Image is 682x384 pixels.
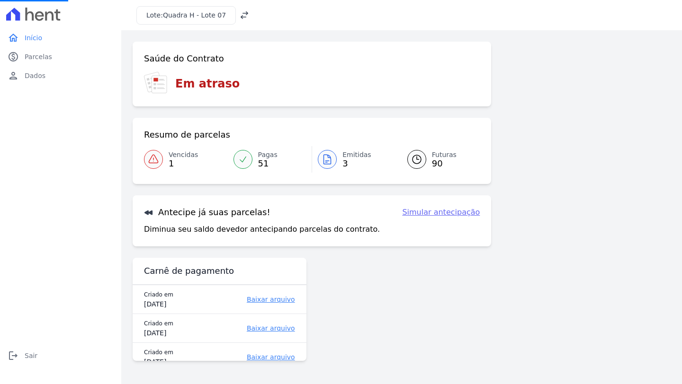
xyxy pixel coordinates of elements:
[144,319,195,328] div: Criado em
[144,328,195,338] div: [DATE]
[8,51,19,62] i: paid
[144,357,195,367] div: [DATE]
[4,28,117,47] a: homeInício
[144,348,195,357] div: Criado em
[217,295,295,304] a: Baixar arquivo
[146,10,226,20] h3: Lote:
[144,224,380,235] p: Diminua seu saldo devedor antecipando parcelas do contrato.
[432,150,457,160] span: Futuras
[175,75,240,92] h3: Em atraso
[25,33,42,43] span: Início
[228,146,312,173] a: Pagas 51
[342,150,371,160] span: Emitidas
[144,146,228,173] a: Vencidas 1
[258,160,278,167] span: 51
[169,160,198,167] span: 1
[312,146,396,173] a: Emitidas 3
[144,299,195,309] div: [DATE]
[402,207,480,218] a: Simular antecipação
[396,146,480,173] a: Futuras 90
[169,150,198,160] span: Vencidas
[217,352,295,362] a: Baixar arquivo
[163,11,226,19] span: Quadra H - Lote 07
[25,351,37,360] span: Sair
[4,66,117,85] a: personDados
[8,32,19,44] i: home
[144,53,224,64] h3: Saúde do Contrato
[144,129,230,140] h3: Resumo de parcelas
[144,207,270,218] h3: Antecipe já suas parcelas!
[4,346,117,365] a: logoutSair
[258,150,278,160] span: Pagas
[8,70,19,81] i: person
[144,290,195,299] div: Criado em
[8,350,19,361] i: logout
[4,47,117,66] a: paidParcelas
[432,160,457,167] span: 90
[144,265,234,277] h3: Carnê de pagamento
[25,52,52,61] span: Parcelas
[342,160,371,167] span: 3
[25,71,45,80] span: Dados
[217,323,295,333] a: Baixar arquivo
